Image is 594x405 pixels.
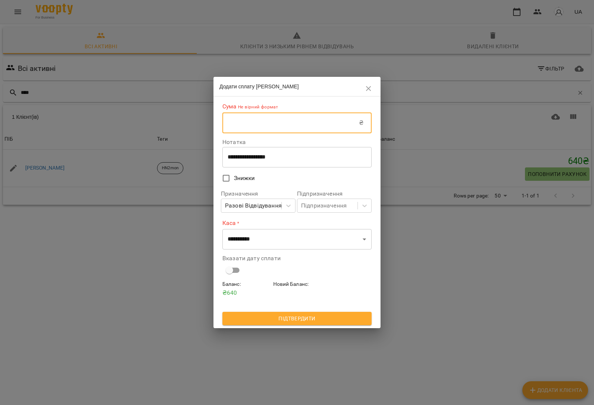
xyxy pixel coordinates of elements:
[222,139,372,145] label: Нотатка
[222,280,270,288] h6: Баланс :
[234,174,255,183] span: Знижки
[222,219,372,227] label: Каса
[221,191,296,197] label: Призначення
[297,191,372,197] label: Підпризначення
[237,104,278,111] p: Не вірний формат
[273,280,321,288] h6: Новий Баланс :
[219,84,299,89] span: Додати сплату [PERSON_NAME]
[301,201,347,210] div: Підпризначення
[222,255,372,261] label: Вказати дату сплати
[222,102,372,111] label: Сума
[222,312,372,325] button: Підтвердити
[222,288,270,297] p: ₴ 640
[225,201,282,210] div: Разові Відвідування
[228,314,366,323] span: Підтвердити
[359,118,363,127] p: ₴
